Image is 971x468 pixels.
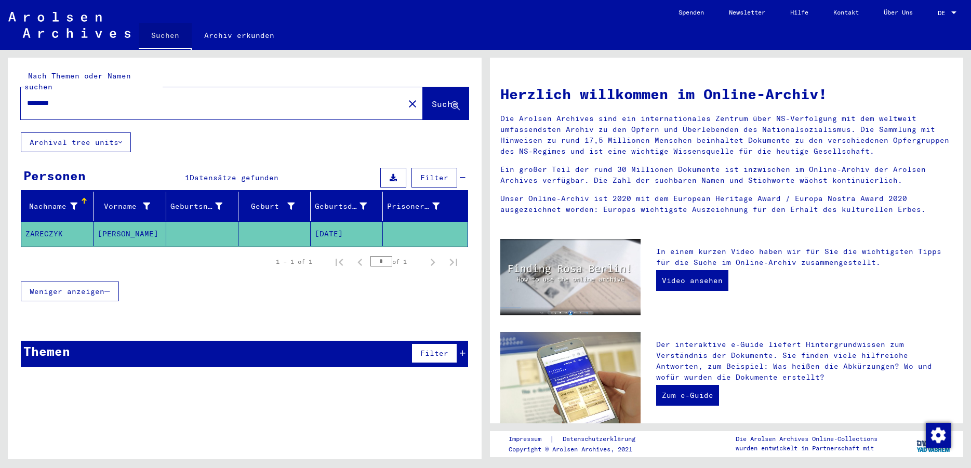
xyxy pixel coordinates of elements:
[423,87,469,119] button: Suche
[656,270,728,291] a: Video ansehen
[21,132,131,152] button: Archival tree units
[509,434,550,445] a: Impressum
[925,422,950,447] div: Zustimmung ändern
[94,192,166,221] mat-header-cell: Vorname
[500,193,953,215] p: Unser Online-Archiv ist 2020 mit dem European Heritage Award / Europa Nostra Award 2020 ausgezeic...
[170,201,222,212] div: Geburtsname
[24,71,131,91] mat-label: Nach Themen oder Namen suchen
[25,198,93,215] div: Nachname
[276,257,312,266] div: 1 – 1 of 1
[420,173,448,182] span: Filter
[311,192,383,221] mat-header-cell: Geburtsdatum
[311,221,383,246] mat-cell: [DATE]
[315,198,382,215] div: Geburtsdatum
[370,257,422,266] div: of 1
[406,98,419,110] mat-icon: close
[21,192,94,221] mat-header-cell: Nachname
[914,431,953,457] img: yv_logo.png
[23,342,70,360] div: Themen
[387,201,439,212] div: Prisoner #
[190,173,278,182] span: Datensätze gefunden
[243,198,310,215] div: Geburt‏
[21,221,94,246] mat-cell: ZARECZYK
[25,201,77,212] div: Nachname
[166,192,238,221] mat-header-cell: Geburtsname
[422,251,443,272] button: Next page
[23,166,86,185] div: Personen
[500,332,641,426] img: eguide.jpg
[350,251,370,272] button: Previous page
[21,282,119,301] button: Weniger anzeigen
[98,198,165,215] div: Vorname
[656,339,953,383] p: Der interaktive e-Guide liefert Hintergrundwissen zum Verständnis der Dokumente. Sie finden viele...
[509,434,648,445] div: |
[185,173,190,182] span: 1
[443,251,464,272] button: Last page
[8,12,130,38] img: Arolsen_neg.svg
[736,444,877,453] p: wurden entwickelt in Partnerschaft mit
[98,201,150,212] div: Vorname
[402,93,423,114] button: Clear
[420,349,448,358] span: Filter
[243,201,295,212] div: Geburt‏
[238,192,311,221] mat-header-cell: Geburt‏
[411,343,457,363] button: Filter
[500,83,953,105] h1: Herzlich willkommen im Online-Archiv!
[192,23,287,48] a: Archiv erkunden
[736,434,877,444] p: Die Arolsen Archives Online-Collections
[432,99,458,109] span: Suche
[30,287,104,296] span: Weniger anzeigen
[656,246,953,268] p: In einem kurzen Video haben wir für Sie die wichtigsten Tipps für die Suche im Online-Archiv zusa...
[329,251,350,272] button: First page
[500,113,953,157] p: Die Arolsen Archives sind ein internationales Zentrum über NS-Verfolgung mit dem weltweit umfasse...
[315,201,367,212] div: Geburtsdatum
[509,445,648,454] p: Copyright © Arolsen Archives, 2021
[139,23,192,50] a: Suchen
[94,221,166,246] mat-cell: [PERSON_NAME]
[938,9,949,17] span: DE
[500,164,953,186] p: Ein großer Teil der rund 30 Millionen Dokumente ist inzwischen im Online-Archiv der Arolsen Archi...
[387,198,455,215] div: Prisoner #
[383,192,467,221] mat-header-cell: Prisoner #
[411,168,457,188] button: Filter
[170,198,238,215] div: Geburtsname
[500,239,641,315] img: video.jpg
[554,434,648,445] a: Datenschutzerklärung
[926,423,951,448] img: Zustimmung ändern
[656,385,719,406] a: Zum e-Guide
